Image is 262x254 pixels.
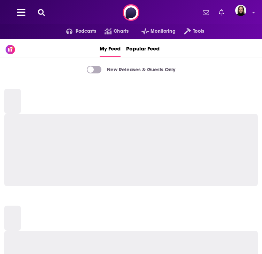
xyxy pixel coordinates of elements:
[123,4,139,21] img: Podchaser - Follow, Share and Rate Podcasts
[100,41,121,56] span: My Feed
[126,39,160,57] a: Popular Feed
[216,7,227,18] a: Show notifications dropdown
[87,66,175,73] a: New Releases & Guests Only
[100,39,121,57] a: My Feed
[126,41,160,56] span: Popular Feed
[235,5,251,20] a: Logged in as BevCat3
[114,26,129,36] span: Charts
[58,26,96,37] button: open menu
[193,26,204,36] span: Tools
[151,26,175,36] span: Monitoring
[200,7,212,18] a: Show notifications dropdown
[235,5,246,16] img: User Profile
[235,5,246,16] span: Logged in as BevCat3
[96,26,129,37] a: Charts
[176,26,204,37] button: open menu
[76,26,96,36] span: Podcasts
[133,26,176,37] button: open menu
